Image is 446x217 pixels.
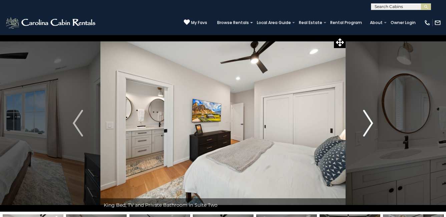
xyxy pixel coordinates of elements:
div: King Bed, TV and Private Bathroom in Suite Two [100,198,346,212]
img: phone-regular-white.png [424,19,431,26]
span: My Favs [191,20,207,26]
img: mail-regular-white.png [434,19,441,26]
a: Owner Login [387,18,419,27]
a: Real Estate [296,18,326,27]
a: Local Area Guide [254,18,294,27]
button: Next [346,35,390,212]
a: Rental Program [327,18,365,27]
img: White-1-2.png [5,16,97,29]
button: Previous [55,35,100,212]
a: Browse Rentals [214,18,252,27]
a: My Favs [184,19,207,26]
img: arrow [363,110,373,137]
img: arrow [73,110,83,137]
a: About [367,18,386,27]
